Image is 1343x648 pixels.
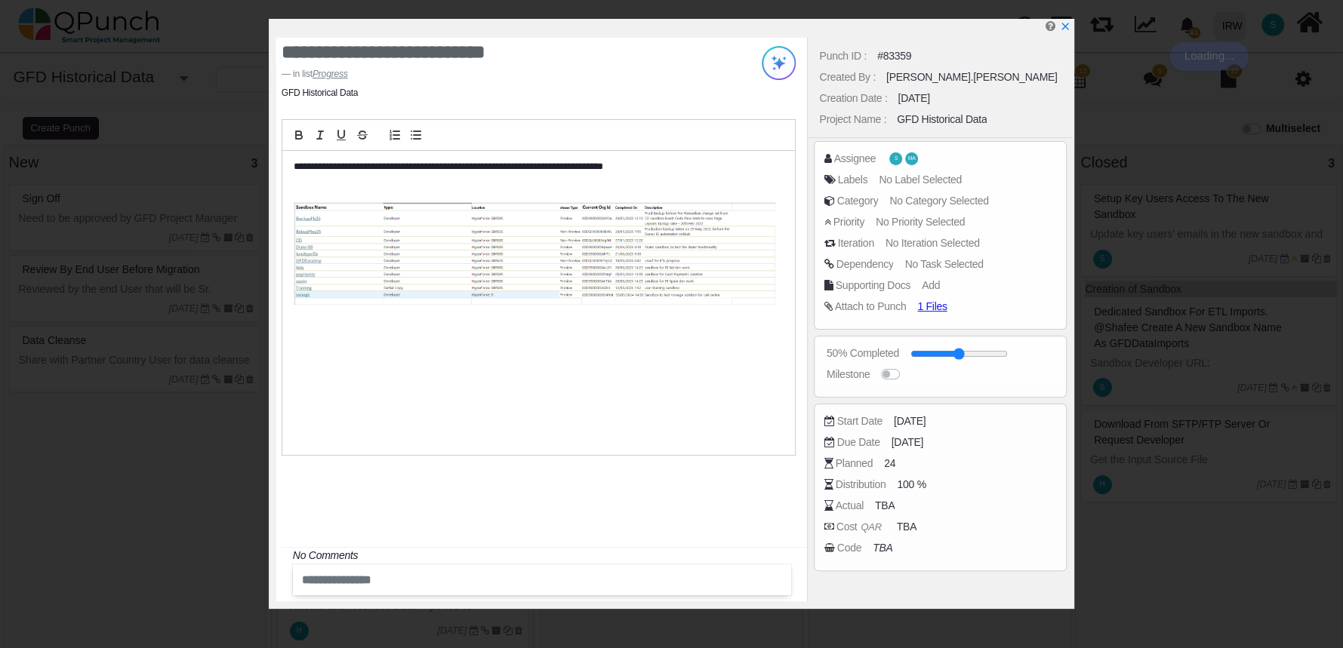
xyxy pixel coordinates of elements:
img: x+lnnJhARwaHAAAAABJRU5ErkJggg== [294,202,776,306]
div: Loading... [1169,42,1249,71]
i: Edit Punch [1045,20,1055,32]
a: x [1060,20,1070,32]
svg: x [1060,21,1070,32]
li: GFD Historical Data [282,86,358,100]
i: No Comments [293,549,358,561]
